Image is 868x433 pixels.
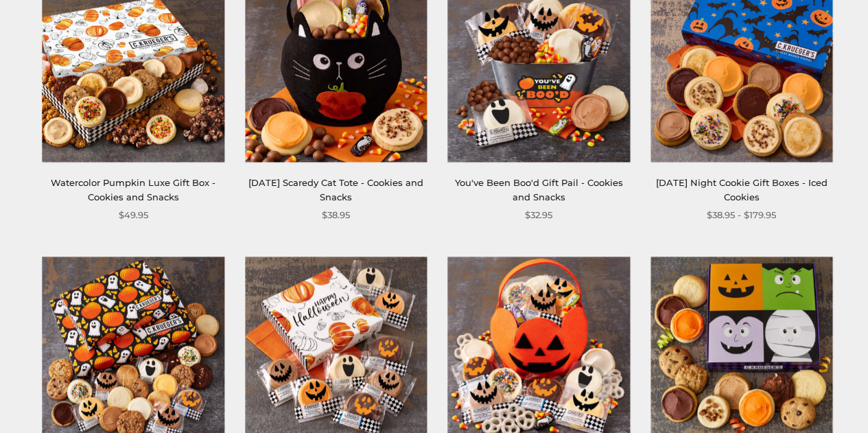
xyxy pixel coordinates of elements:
span: $32.95 [525,208,552,222]
a: [DATE] Night Cookie Gift Boxes - Iced Cookies [656,177,828,202]
span: $38.95 [322,208,350,222]
span: $38.95 - $179.95 [707,208,776,222]
iframe: Sign Up via Text for Offers [11,381,142,422]
a: You've Been Boo'd Gift Pail - Cookies and Snacks [455,177,623,202]
a: Watercolor Pumpkin Luxe Gift Box - Cookies and Snacks [51,177,215,202]
span: $49.95 [119,208,148,222]
a: [DATE] Scaredy Cat Tote - Cookies and Snacks [248,177,423,202]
